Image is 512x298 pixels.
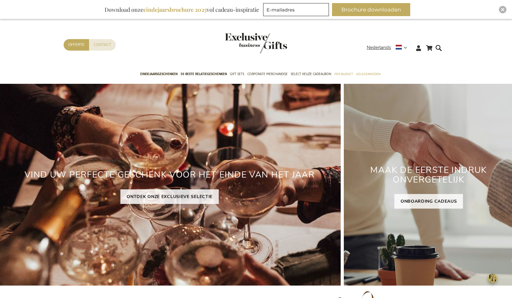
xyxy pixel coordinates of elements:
[89,39,116,51] a: Contact
[356,67,380,82] a: Gelegenheden
[181,71,227,77] span: 50 beste relatiegeschenken
[64,39,89,51] a: Offerte
[263,3,329,16] input: E-mailadres
[334,67,353,82] a: Per Budget
[332,3,410,16] button: Brochure downloaden
[102,3,262,16] div: Download onze vol cadeau-inspiratie
[356,71,380,77] span: Gelegenheden
[334,71,353,77] span: Per Budget
[501,8,505,11] img: Close
[140,71,177,77] span: Eindejaarsgeschenken
[120,189,219,204] a: ONTDEK ONZE EXCLUSIEVE SELECTIE
[230,67,244,82] a: Gift Sets
[143,6,207,13] b: eindejaarsbrochure 2025
[225,33,287,53] img: Exclusive Business gifts logo
[291,67,331,82] a: Select Keuze Cadeaubon
[181,67,227,82] a: 50 beste relatiegeschenken
[499,6,506,13] div: Close
[367,44,391,51] span: Nederlands
[140,67,177,82] a: Eindejaarsgeschenken
[247,67,288,82] a: Corporate Merchandise
[247,71,288,77] span: Corporate Merchandise
[230,71,244,77] span: Gift Sets
[291,71,331,77] span: Select Keuze Cadeaubon
[263,3,331,18] form: marketing offers and promotions
[225,33,256,53] a: store logo
[394,194,463,209] a: ONBOARDING CADEAUS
